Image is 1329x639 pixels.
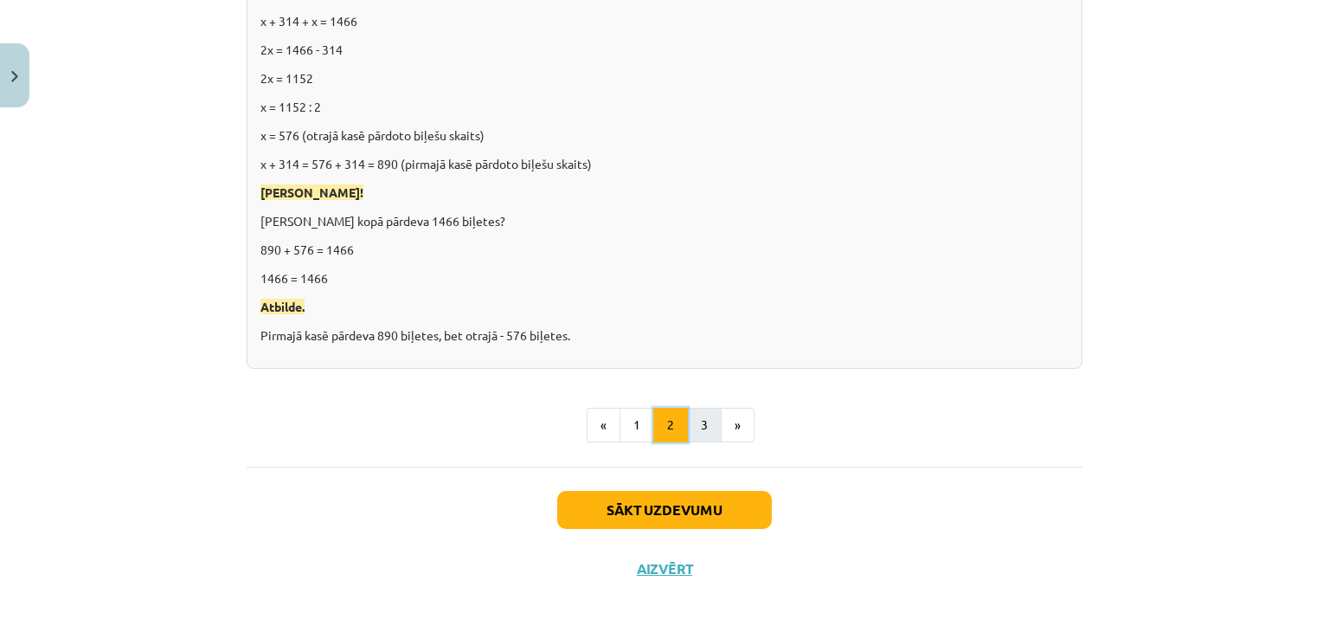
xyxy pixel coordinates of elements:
[653,408,688,442] button: 2
[260,126,1069,145] p: x = 576 (otrajā kasē pārdoto biļešu skaits)
[260,299,305,314] span: Atbilde.
[260,41,1069,59] p: 2x = 1466 - 314
[260,98,1069,116] p: x = 1152 : 2
[260,12,1069,30] p: x + 314 + x = 1466
[260,212,1069,230] p: [PERSON_NAME] kopā pārdeva 1466 biļetes?
[260,69,1069,87] p: 2x = 1152
[260,184,363,200] span: [PERSON_NAME]!
[260,326,1069,345] p: Pirmajā kasē pārdeva 890 biļetes, bet otrajā - 576 biļetes.
[260,269,1069,287] p: 1466 = 1466
[247,408,1082,442] nav: Page navigation example
[721,408,754,442] button: »
[687,408,722,442] button: 3
[587,408,620,442] button: «
[260,155,1069,173] p: x + 314 = 576 + 314 = 890 (pirmajā kasē pārdoto biļešu skaits)
[632,560,697,578] button: Aizvērt
[557,491,772,529] button: Sākt uzdevumu
[11,71,18,82] img: icon-close-lesson-0947bae3869378f0d4975bcd49f059093ad1ed9edebbc8119c70593378902aed.svg
[620,408,654,442] button: 1
[260,241,1069,259] p: 890 + 576 = 1466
